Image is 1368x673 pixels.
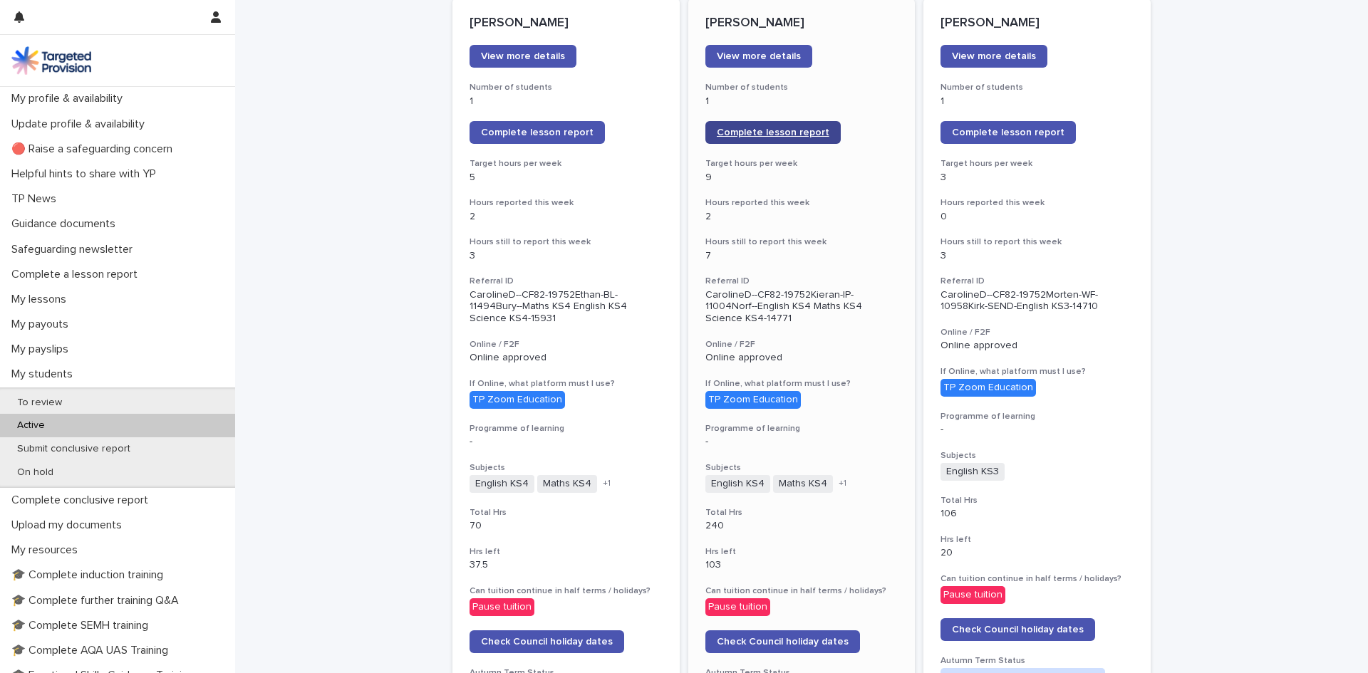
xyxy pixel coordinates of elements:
[705,197,898,209] h3: Hours reported this week
[6,619,160,632] p: 🎓 Complete SEMH training
[470,507,663,518] h3: Total Hrs
[6,268,149,281] p: Complete a lesson report
[705,352,898,364] p: Online approved
[470,559,663,571] p: 37.5
[940,236,1134,248] h3: Hours still to report this week
[6,443,142,455] p: Submit conclusive report
[705,211,898,223] p: 2
[470,121,605,144] a: Complete lesson report
[470,339,663,350] h3: Online / F2F
[470,45,576,68] a: View more details
[940,172,1134,184] p: 3
[470,585,663,597] h3: Can tuition continue in half terms / holidays?
[6,594,190,607] p: 🎓 Complete further training Q&A
[940,508,1134,520] p: 106
[940,211,1134,223] p: 0
[717,127,829,137] span: Complete lesson report
[481,637,613,647] span: Check Council holiday dates
[940,424,1134,436] p: -
[470,236,663,248] h3: Hours still to report this week
[470,423,663,434] h3: Programme of learning
[940,197,1134,209] h3: Hours reported this week
[717,51,801,61] span: View more details
[705,172,898,184] p: 9
[705,378,898,390] h3: If Online, what platform must I use?
[705,598,770,616] div: Pause tuition
[470,82,663,93] h3: Number of students
[6,217,127,231] p: Guidance documents
[717,637,849,647] span: Check Council holiday dates
[470,172,663,184] p: 5
[705,391,801,409] div: TP Zoom Education
[470,352,663,364] p: Online approved
[6,466,65,479] p: On hold
[470,378,663,390] h3: If Online, what platform must I use?
[470,630,624,653] a: Check Council holiday dates
[705,158,898,169] h3: Target hours per week
[705,559,898,571] p: 103
[773,475,833,493] span: Maths KS4
[705,423,898,434] h3: Programme of learning
[470,211,663,223] p: 2
[6,142,184,156] p: 🔴 Raise a safeguarding concern
[470,250,663,262] p: 3
[470,391,565,409] div: TP Zoom Education
[940,121,1076,144] a: Complete lesson report
[470,436,663,448] p: -
[940,366,1134,377] h3: If Online, what platform must I use?
[940,411,1134,422] h3: Programme of learning
[6,568,175,582] p: 🎓 Complete induction training
[940,327,1134,338] h3: Online / F2F
[705,436,898,448] p: -
[6,644,180,657] p: 🎓 Complete AQA UAS Training
[481,127,594,137] span: Complete lesson report
[940,573,1134,585] h3: Can tuition continue in half terms / holidays?
[6,243,144,256] p: Safeguarding newsletter
[6,118,156,131] p: Update profile & availability
[470,95,663,108] p: 1
[940,95,1134,108] p: 1
[839,479,846,488] span: + 1
[940,158,1134,169] h3: Target hours per week
[705,546,898,558] h3: Hrs left
[705,236,898,248] h3: Hours still to report this week
[940,586,1005,604] div: Pause tuition
[705,16,898,31] p: [PERSON_NAME]
[470,520,663,532] p: 70
[940,82,1134,93] h3: Number of students
[470,546,663,558] h3: Hrs left
[6,419,56,432] p: Active
[940,340,1134,352] p: Online approved
[940,655,1134,667] h3: Autumn Term Status
[481,51,565,61] span: View more details
[705,45,812,68] a: View more details
[11,46,91,75] img: M5nRWzHhSzIhMunXDL62
[705,95,898,108] p: 1
[705,462,898,474] h3: Subjects
[940,16,1134,31] p: [PERSON_NAME]
[705,276,898,287] h3: Referral ID
[6,518,133,532] p: Upload my documents
[952,127,1064,137] span: Complete lesson report
[537,475,597,493] span: Maths KS4
[940,534,1134,546] h3: Hrs left
[705,630,860,653] a: Check Council holiday dates
[940,450,1134,461] h3: Subjects
[6,293,78,306] p: My lessons
[470,475,534,493] span: English KS4
[6,543,89,557] p: My resources
[6,397,73,409] p: To review
[6,494,160,507] p: Complete conclusive report
[705,250,898,262] p: 7
[705,289,898,325] p: CarolineD--CF82-19752Kieran-IP-11004Norf--English KS4 Maths KS4 Science KS4-14771
[705,520,898,532] p: 240
[705,585,898,597] h3: Can tuition continue in half terms / holidays?
[470,289,663,325] p: CarolineD--CF82-19752Ethan-BL-11494Bury--Maths KS4 English KS4 Science KS4-15931
[470,598,534,616] div: Pause tuition
[470,197,663,209] h3: Hours reported this week
[940,276,1134,287] h3: Referral ID
[940,618,1095,641] a: Check Council holiday dates
[952,51,1036,61] span: View more details
[470,158,663,169] h3: Target hours per week
[6,343,80,356] p: My payslips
